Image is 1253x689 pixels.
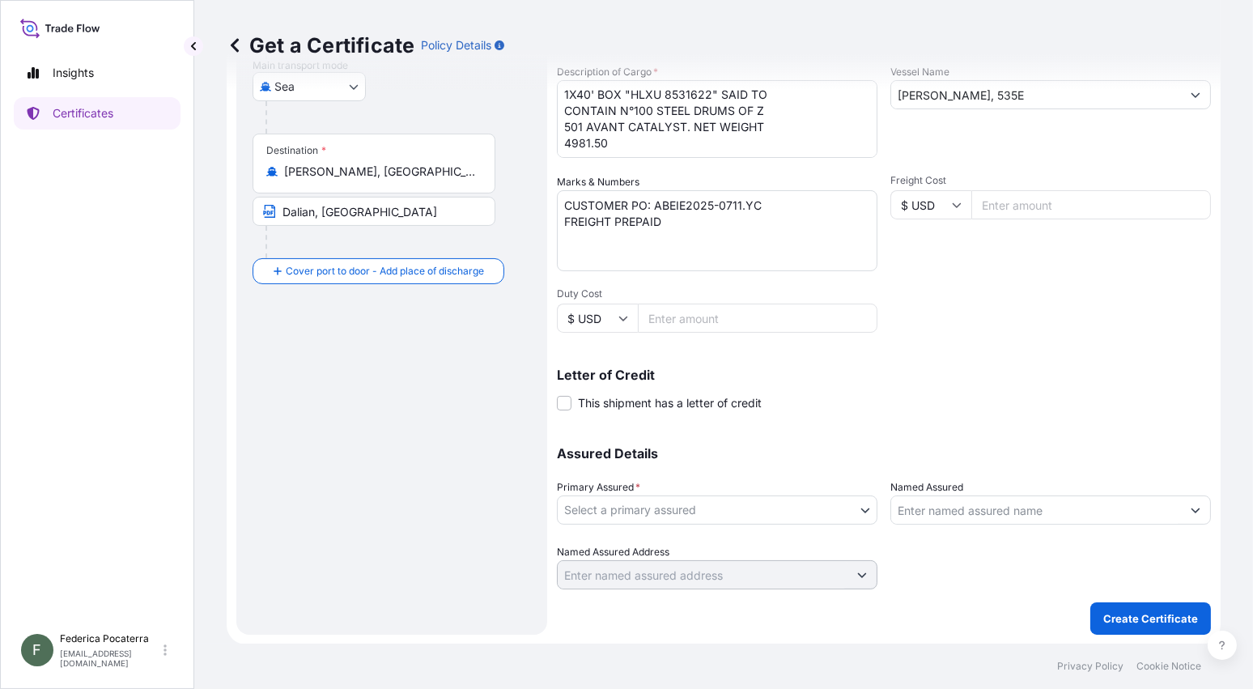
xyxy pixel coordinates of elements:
p: Assured Details [557,447,1211,460]
span: Duty Cost [557,287,877,300]
p: Federica Pocaterra [60,632,160,645]
label: Marks & Numbers [557,174,639,190]
input: Assured Name [891,495,1181,525]
span: Primary Assured [557,479,640,495]
button: Show suggestions [847,560,877,589]
input: Destination [284,164,475,180]
input: Text to appear on certificate [253,197,495,226]
button: Show suggestions [1181,495,1210,525]
p: Insights [53,65,94,81]
div: Destination [266,144,326,157]
a: Cookie Notice [1136,660,1201,673]
p: Certificates [53,105,113,121]
span: Cover port to door - Add place of discharge [286,263,484,279]
span: This shipment has a letter of credit [578,395,762,411]
label: Named Assured [890,479,963,495]
a: Insights [14,57,181,89]
span: F [33,642,42,658]
span: Select a primary assured [564,502,696,518]
span: Freight Cost [890,174,1211,187]
input: Type to search vessel name or IMO [891,80,1181,109]
input: Enter amount [971,190,1211,219]
label: Named Assured Address [557,544,669,560]
input: Enter amount [638,304,877,333]
button: Cover port to door - Add place of discharge [253,258,504,284]
p: Get a Certificate [227,32,414,58]
p: Letter of Credit [557,368,1211,381]
p: Create Certificate [1103,610,1198,627]
button: Show suggestions [1181,80,1210,109]
button: Create Certificate [1090,602,1211,635]
a: Privacy Policy [1057,660,1123,673]
a: Certificates [14,97,181,130]
input: Named Assured Address [558,560,847,589]
button: Select a primary assured [557,495,877,525]
p: Policy Details [421,37,491,53]
p: [EMAIL_ADDRESS][DOMAIN_NAME] [60,649,160,668]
